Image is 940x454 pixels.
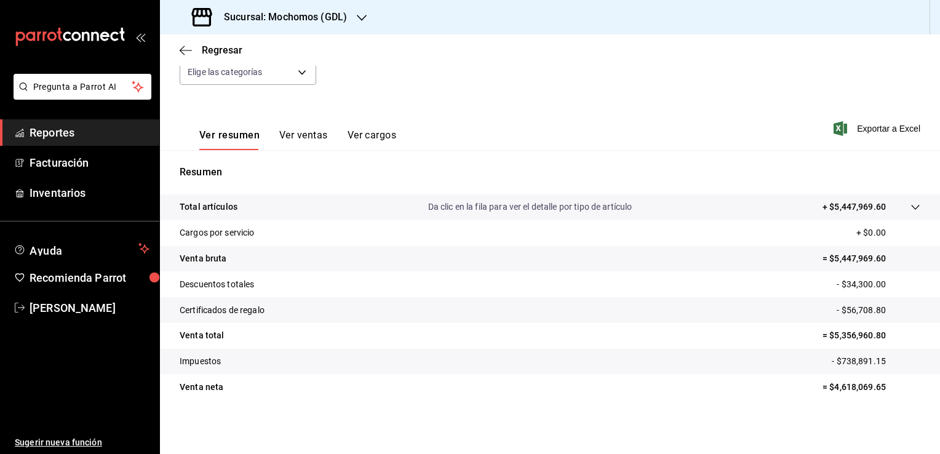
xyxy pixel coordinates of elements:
[348,129,397,150] button: Ver cargos
[30,185,149,201] span: Inventarios
[30,241,133,256] span: Ayuda
[135,32,145,42] button: open_drawer_menu
[180,278,254,291] p: Descuentos totales
[180,304,265,317] p: Certificados de regalo
[180,44,242,56] button: Regresar
[822,201,886,213] p: + $5,447,969.60
[30,269,149,286] span: Recomienda Parrot
[836,121,920,136] button: Exportar a Excel
[822,252,920,265] p: = $5,447,969.60
[180,329,224,342] p: Venta total
[14,74,151,100] button: Pregunta a Parrot AI
[428,201,632,213] p: Da clic en la fila para ver el detalle por tipo de artículo
[856,226,920,239] p: + $0.00
[837,304,920,317] p: - $56,708.80
[202,44,242,56] span: Regresar
[180,165,920,180] p: Resumen
[822,329,920,342] p: = $5,356,960.80
[832,355,920,368] p: - $738,891.15
[180,252,226,265] p: Venta bruta
[180,355,221,368] p: Impuestos
[180,381,223,394] p: Venta neta
[199,129,396,150] div: navigation tabs
[30,124,149,141] span: Reportes
[30,300,149,316] span: [PERSON_NAME]
[822,381,920,394] p: = $4,618,069.65
[180,201,237,213] p: Total artículos
[33,81,132,94] span: Pregunta a Parrot AI
[30,154,149,171] span: Facturación
[199,129,260,150] button: Ver resumen
[279,129,328,150] button: Ver ventas
[188,66,263,78] span: Elige las categorías
[15,436,149,449] span: Sugerir nueva función
[180,226,255,239] p: Cargos por servicio
[9,89,151,102] a: Pregunta a Parrot AI
[837,278,920,291] p: - $34,300.00
[214,10,347,25] h3: Sucursal: Mochomos (GDL)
